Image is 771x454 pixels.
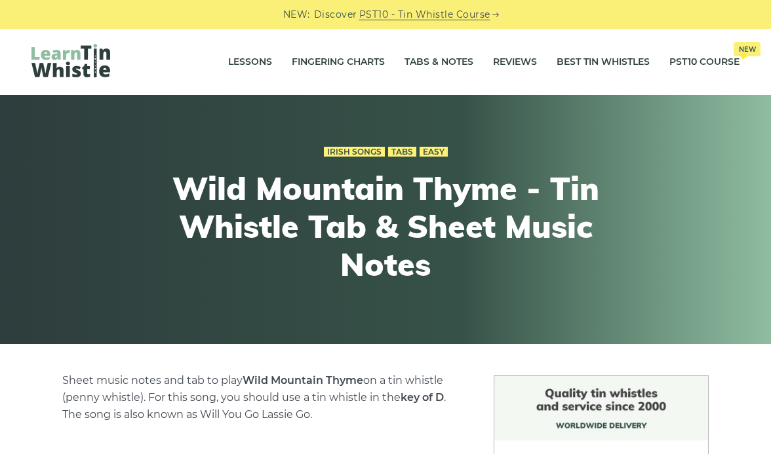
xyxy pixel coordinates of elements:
a: Tabs & Notes [405,46,473,79]
strong: key of D [401,391,444,404]
a: Lessons [228,46,272,79]
p: Sheet music notes and tab to play on a tin whistle (penny whistle). For this song, you should use... [62,372,462,423]
a: Irish Songs [324,147,385,157]
strong: Wild Mountain Thyme [243,374,363,387]
a: Fingering Charts [292,46,385,79]
a: Easy [420,147,448,157]
span: New [734,42,761,56]
a: Reviews [493,46,537,79]
h1: Wild Mountain Thyme - Tin Whistle Tab & Sheet Music Notes [144,170,627,283]
img: LearnTinWhistle.com [31,44,110,77]
a: Tabs [388,147,416,157]
a: PST10 CourseNew [669,46,740,79]
a: Best Tin Whistles [557,46,650,79]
